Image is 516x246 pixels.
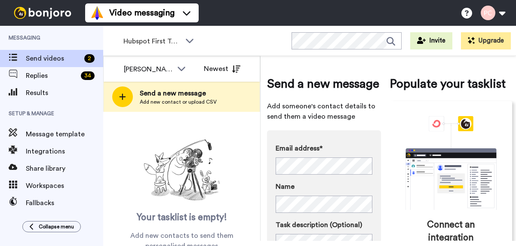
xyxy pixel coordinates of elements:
[10,7,75,19] img: bj-logo-header-white.svg
[26,129,103,139] span: Message template
[140,98,217,105] span: Add new contact or upload CSV
[123,36,181,46] span: Hubspot First Touch ([PERSON_NAME])
[137,211,227,224] span: Your tasklist is empty!
[410,32,452,49] button: Invite
[26,146,103,157] span: Integrations
[26,71,77,81] span: Replies
[139,136,225,205] img: ready-set-action.png
[197,60,247,77] button: Newest
[276,220,372,230] label: Task description (Optional)
[26,163,103,174] span: Share library
[124,64,173,74] div: [PERSON_NAME]
[90,6,104,20] img: vm-color.svg
[390,75,512,92] span: Populate your tasklist
[81,71,95,80] div: 34
[461,32,511,49] button: Upgrade
[276,181,295,192] span: Name
[26,53,81,64] span: Send videos
[109,7,175,19] span: Video messaging
[276,143,372,154] label: Email address*
[267,75,381,92] span: Send a new message
[26,88,103,98] span: Results
[267,101,381,122] span: Add someone's contact details to send them a video message
[26,181,103,191] span: Workspaces
[26,198,103,208] span: Fallbacks
[387,116,516,210] div: animation
[140,88,217,98] span: Send a new message
[22,221,81,232] button: Collapse menu
[39,223,74,230] span: Collapse menu
[84,54,95,63] div: 2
